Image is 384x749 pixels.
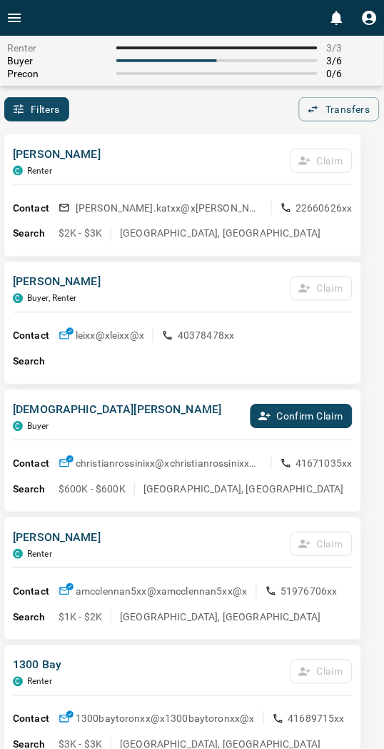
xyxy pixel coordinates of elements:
[13,585,59,600] p: Contact
[7,42,108,54] span: Renter
[59,482,126,497] p: $600K - $600K
[13,422,23,432] div: condos.ca
[13,402,222,419] p: [DEMOGRAPHIC_DATA][PERSON_NAME]
[143,482,344,497] p: [GEOGRAPHIC_DATA], [GEOGRAPHIC_DATA]
[355,4,384,32] button: Profile
[27,166,52,176] p: Renter
[299,97,380,121] button: Transfers
[7,55,108,66] span: Buyer
[76,457,263,471] p: christianrossinixx@x christianrossinixx@x
[13,550,23,560] div: condos.ca
[7,68,108,79] span: Precon
[13,146,101,163] p: [PERSON_NAME]
[120,227,320,241] p: [GEOGRAPHIC_DATA], [GEOGRAPHIC_DATA]
[13,678,23,688] div: condos.ca
[13,482,59,497] p: Search
[59,610,102,625] p: $1K - $2K
[13,457,59,472] p: Contact
[27,550,52,560] p: Renter
[13,166,23,176] div: condos.ca
[13,201,59,216] p: Contact
[4,97,69,121] button: Filters
[59,227,102,241] p: $2K - $3K
[326,42,377,54] span: 3 / 3
[120,610,320,625] p: [GEOGRAPHIC_DATA], [GEOGRAPHIC_DATA]
[27,422,49,432] p: Buyer
[13,329,59,344] p: Contact
[13,227,59,242] p: Search
[13,610,59,625] p: Search
[281,585,338,599] p: 51976706xx
[13,713,59,728] p: Contact
[13,354,59,369] p: Search
[13,274,101,291] p: [PERSON_NAME]
[13,530,101,547] p: [PERSON_NAME]
[27,678,52,688] p: Renter
[27,294,77,304] p: Buyer, Renter
[76,585,248,599] p: amcclennan5xx@x amcclennan5xx@x
[76,329,144,343] p: leixx@x leixx@x
[13,658,61,675] p: 1300 Bay
[76,201,263,215] p: [PERSON_NAME].katxx@x [PERSON_NAME].katxx@x
[76,713,255,727] p: 1300baytoronxx@x 1300baytoronxx@x
[251,405,353,429] button: Confirm Claim
[13,294,23,304] div: condos.ca
[296,457,353,471] p: 41671035xx
[296,201,353,215] p: 22660626xx
[178,329,235,343] p: 40378478xx
[288,713,345,727] p: 41689715xx
[326,68,377,79] span: 0 / 6
[326,55,377,66] span: 3 / 6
